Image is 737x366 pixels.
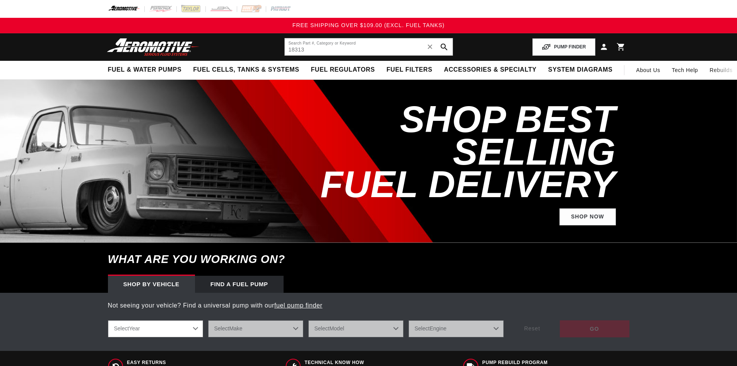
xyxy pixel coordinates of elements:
span: System Diagrams [548,66,612,74]
span: Fuel Filters [386,66,433,74]
span: Fuel & Water Pumps [108,66,182,74]
span: Technical Know How [304,359,418,366]
span: Fuel Regulators [311,66,374,74]
span: Accessories & Specialty [444,66,537,74]
img: Aeromotive [105,38,202,56]
div: Shop by vehicle [108,276,195,293]
input: Search by Part Number, Category or Keyword [285,38,453,55]
a: About Us [630,61,666,79]
summary: Fuel & Water Pumps [102,61,188,79]
span: ✕ [427,41,434,53]
select: Year [108,320,203,337]
button: PUMP FINDER [532,38,595,56]
span: Fuel Cells, Tanks & Systems [193,66,299,74]
summary: Fuel Cells, Tanks & Systems [187,61,305,79]
div: Find a Fuel Pump [195,276,284,293]
select: Model [308,320,404,337]
h6: What are you working on? [89,243,649,276]
select: Make [208,320,303,337]
summary: Accessories & Specialty [438,61,542,79]
span: Pump Rebuild program [482,359,624,366]
select: Engine [409,320,504,337]
span: Rebuilds [710,66,732,74]
a: Shop Now [559,208,616,226]
button: search button [436,38,453,55]
span: Easy Returns [127,359,206,366]
p: Not seeing your vehicle? Find a universal pump with our [108,301,629,311]
summary: Tech Help [666,61,704,79]
summary: Fuel Regulators [305,61,380,79]
span: FREE SHIPPING OVER $109.00 (EXCL. FUEL TANKS) [292,22,445,28]
span: Tech Help [672,66,698,74]
span: About Us [636,67,660,73]
summary: Fuel Filters [381,61,438,79]
summary: System Diagrams [542,61,618,79]
a: fuel pump finder [274,302,322,309]
h2: SHOP BEST SELLING FUEL DELIVERY [285,103,616,201]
